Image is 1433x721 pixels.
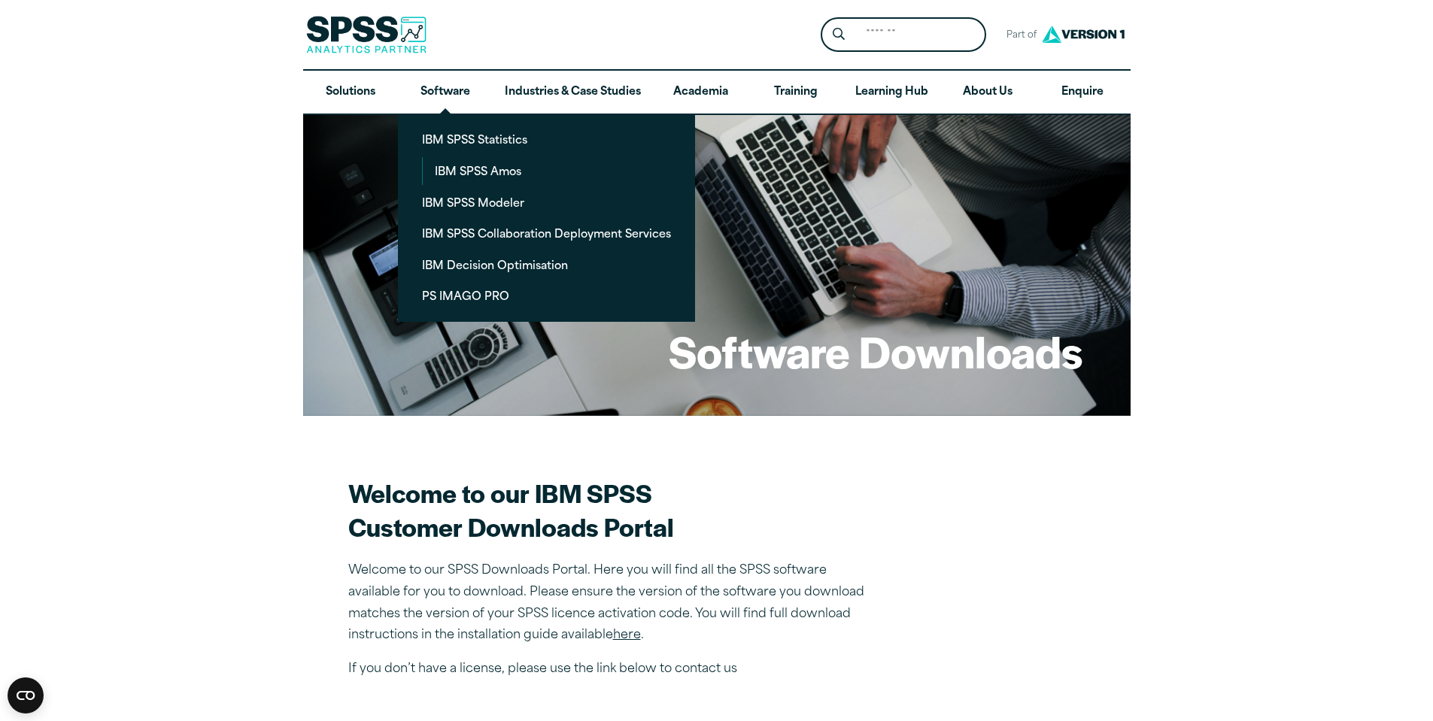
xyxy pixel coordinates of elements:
[748,71,842,114] a: Training
[348,476,875,544] h2: Welcome to our IBM SPSS Customer Downloads Portal
[423,157,683,185] a: IBM SPSS Amos
[843,71,940,114] a: Learning Hub
[821,17,986,53] form: Site Header Search Form
[653,71,748,114] a: Academia
[410,126,683,153] a: IBM SPSS Statistics
[1035,71,1130,114] a: Enquire
[824,21,852,49] button: Search magnifying glass icon
[306,16,427,53] img: SPSS Analytics Partner
[410,220,683,247] a: IBM SPSS Collaboration Deployment Services
[398,114,695,322] ul: Software
[410,282,683,310] a: PS IMAGO PRO
[669,322,1082,380] h1: Software Downloads
[998,25,1038,47] span: Part of
[398,71,493,114] a: Software
[940,71,1035,114] a: About Us
[348,560,875,647] p: Welcome to our SPSS Downloads Portal. Here you will find all the SPSS software available for you ...
[8,677,44,713] button: Open CMP widget
[1038,20,1128,48] img: Version1 Logo
[410,189,683,217] a: IBM SPSS Modeler
[303,71,1131,114] nav: Desktop version of site main menu
[410,251,683,279] a: IBM Decision Optimisation
[348,659,875,680] p: If you don’t have a license, please use the link below to contact us
[613,629,641,641] a: here
[833,28,845,41] svg: Search magnifying glass icon
[303,71,398,114] a: Solutions
[493,71,653,114] a: Industries & Case Studies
